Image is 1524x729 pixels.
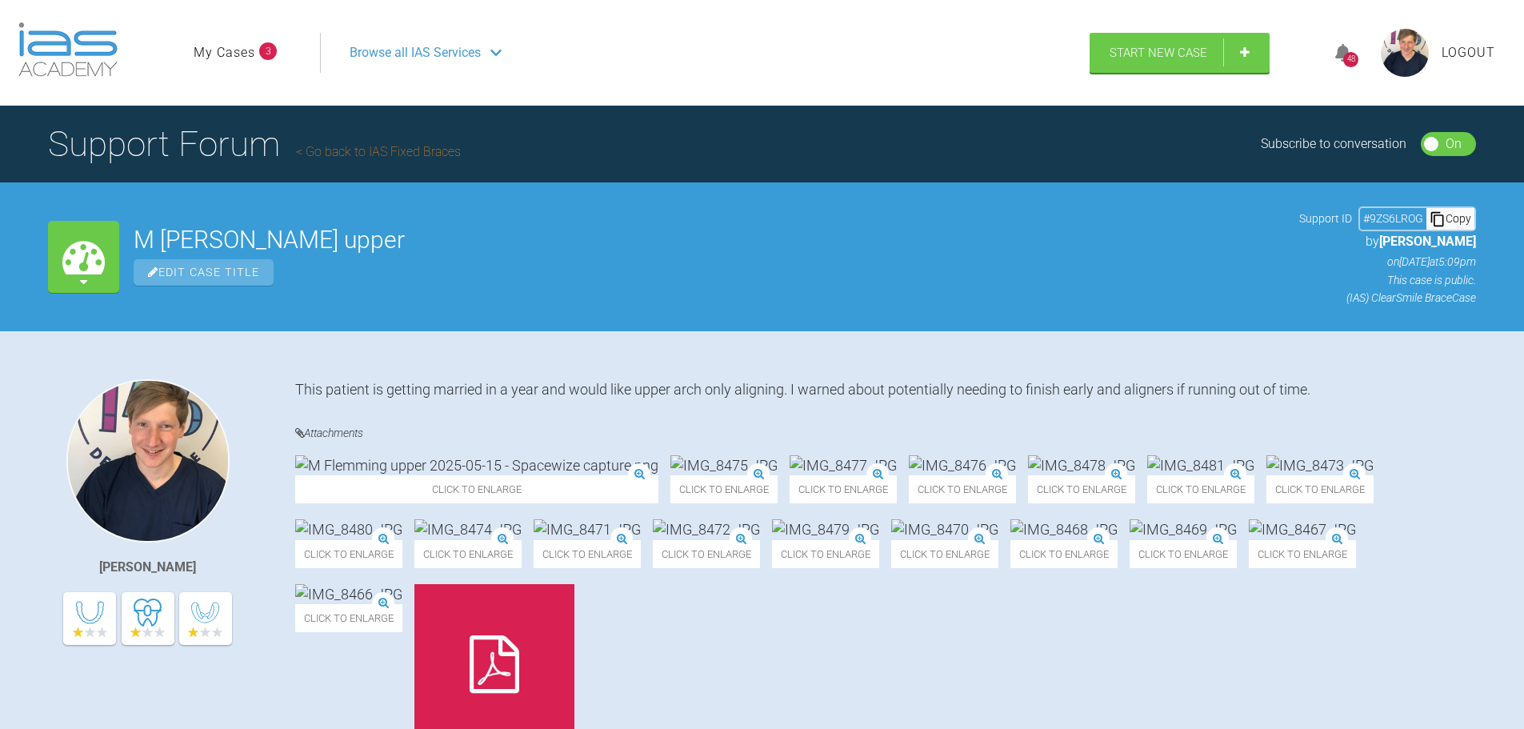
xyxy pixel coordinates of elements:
[653,540,760,568] span: Click to enlarge
[790,475,897,503] span: Click to enlarge
[295,379,1476,399] div: This patient is getting married in a year and would like upper arch only aligning. I warned about...
[653,519,760,539] img: IMG_8472.JPG
[1010,519,1118,539] img: IMG_8468.JPG
[1261,134,1406,154] div: Subscribe to conversation
[1299,289,1476,306] p: (IAS) ClearSmile Brace Case
[909,455,1016,475] img: IMG_8476.JPG
[1299,253,1476,270] p: on [DATE] at 5:09pm
[534,519,641,539] img: IMG_8471.JPG
[66,379,230,543] img: Jack Gardner
[1110,46,1207,60] span: Start New Case
[296,144,461,159] a: Go back to IAS Fixed Braces
[534,540,641,568] span: Click to enlarge
[194,42,255,63] a: My Cases
[350,42,481,63] span: Browse all IAS Services
[772,519,879,539] img: IMG_8479.JPG
[790,455,897,475] img: IMG_8477.JPG
[1442,42,1495,63] a: Logout
[48,116,461,172] h1: Support Forum
[1147,455,1254,475] img: IMG_8481.JPG
[295,519,402,539] img: IMG_8480.JPG
[295,475,658,503] span: Click to enlarge
[1343,52,1358,67] div: 48
[891,540,998,568] span: Click to enlarge
[670,475,778,503] span: Click to enlarge
[295,423,1476,443] h4: Attachments
[1028,475,1135,503] span: Click to enlarge
[1028,455,1135,475] img: IMG_8478.JPG
[295,540,402,568] span: Click to enlarge
[670,455,778,475] img: IMG_8475.JPG
[414,540,522,568] span: Click to enlarge
[772,540,879,568] span: Click to enlarge
[295,455,658,475] img: M Flemming upper 2025-05-15 - Spacewize capture.png
[1381,29,1429,77] img: profile.png
[1266,455,1374,475] img: IMG_8473.JPG
[1249,540,1356,568] span: Click to enlarge
[134,259,274,286] span: Edit Case Title
[295,584,402,604] img: IMG_8466.JPG
[909,475,1016,503] span: Click to enlarge
[1360,210,1426,227] div: # 9ZS6LROG
[1130,519,1237,539] img: IMG_8469.JPG
[1147,475,1254,503] span: Click to enlarge
[259,42,277,60] span: 3
[18,22,118,77] img: logo-light.3e3ef733.png
[1426,208,1474,229] div: Copy
[414,519,522,539] img: IMG_8474.JPG
[1249,519,1356,539] img: IMG_8467.JPG
[1299,231,1476,252] p: by
[1130,540,1237,568] span: Click to enlarge
[1299,210,1352,227] span: Support ID
[1446,134,1462,154] div: On
[1299,271,1476,289] p: This case is public.
[1379,234,1476,249] span: [PERSON_NAME]
[891,519,998,539] img: IMG_8470.JPG
[1010,540,1118,568] span: Click to enlarge
[1090,33,1270,73] a: Start New Case
[134,228,1285,252] h2: M [PERSON_NAME] upper
[1266,475,1374,503] span: Click to enlarge
[295,604,402,632] span: Click to enlarge
[99,557,196,578] div: [PERSON_NAME]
